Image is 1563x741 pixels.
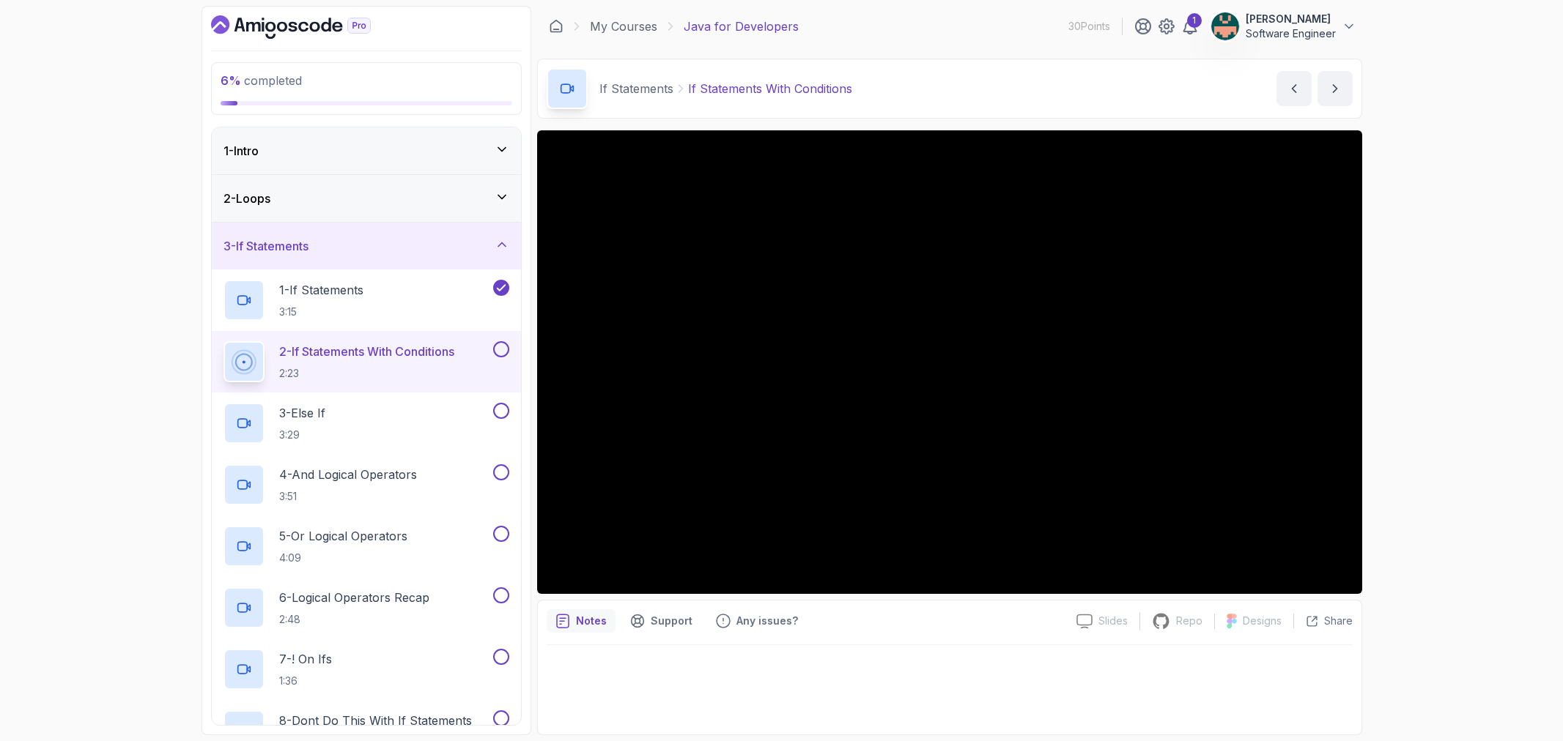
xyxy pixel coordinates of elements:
[211,15,404,39] a: Dashboard
[279,527,407,545] p: 5 - Or Logical Operators
[212,175,521,222] button: 2-Loops
[223,464,509,505] button: 4-And Logical Operators3:51
[576,614,607,628] p: Notes
[223,280,509,321] button: 1-If Statements3:15
[279,343,454,360] p: 2 - If Statements With Conditions
[223,341,509,382] button: 2-If Statements With Conditions2:23
[212,127,521,174] button: 1-Intro
[1068,19,1110,34] p: 30 Points
[621,609,701,633] button: Support button
[590,18,657,35] a: My Courses
[1324,614,1353,628] p: Share
[1293,614,1353,628] button: Share
[279,281,363,299] p: 1 - If Statements
[223,526,509,567] button: 5-Or Logical Operators4:09
[688,80,852,97] p: If Statements With Conditions
[279,404,325,422] p: 3 - Else If
[1246,26,1336,41] p: Software Engineer
[221,73,302,88] span: completed
[279,489,417,504] p: 3:51
[1318,71,1353,106] button: next content
[1276,71,1312,106] button: previous content
[537,130,1362,594] iframe: 2 - If Statements with Conditions
[279,712,472,729] p: 8 - Dont Do This With If Statements
[1211,12,1356,41] button: user profile image[PERSON_NAME]Software Engineer
[1187,13,1202,28] div: 1
[223,587,509,628] button: 6-Logical Operators Recap2:48
[279,366,454,381] p: 2:23
[547,609,616,633] button: notes button
[1246,12,1336,26] p: [PERSON_NAME]
[221,73,241,88] span: 6 %
[223,649,509,690] button: 7-! On Ifs1:36
[684,18,799,35] p: Java for Developers
[736,614,798,628] p: Any issues?
[279,612,429,627] p: 2:48
[279,650,332,668] p: 7 - ! On Ifs
[223,190,270,207] h3: 2 - Loops
[599,80,673,97] p: If Statements
[223,142,259,160] h3: 1 - Intro
[279,428,325,442] p: 3:29
[223,237,308,255] h3: 3 - If Statements
[212,223,521,269] button: 3-If Statements
[1098,614,1128,628] p: Slides
[1181,18,1199,35] a: 1
[279,589,429,606] p: 6 - Logical Operators Recap
[1243,614,1282,628] p: Designs
[279,466,417,483] p: 4 - And Logical Operators
[651,614,692,628] p: Support
[707,609,807,633] button: Feedback button
[279,305,363,319] p: 3:15
[279,674,332,688] p: 1:36
[223,403,509,444] button: 3-Else If3:29
[1211,12,1239,40] img: user profile image
[279,551,407,565] p: 4:09
[1176,614,1202,628] p: Repo
[549,19,564,34] a: Dashboard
